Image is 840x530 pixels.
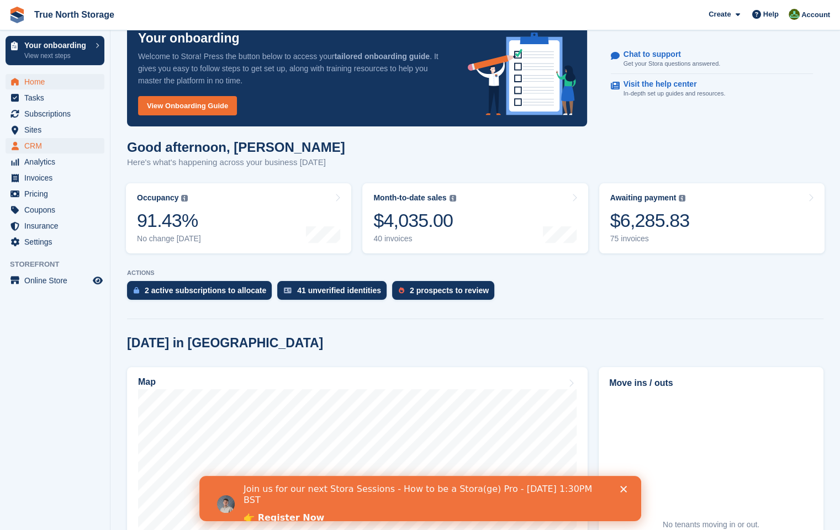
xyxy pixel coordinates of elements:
span: Subscriptions [24,106,91,121]
a: menu [6,273,104,288]
div: 2 active subscriptions to allocate [145,286,266,295]
a: Preview store [91,274,104,287]
a: View Onboarding Guide [138,96,237,115]
img: icon-info-grey-7440780725fd019a000dd9b08b2336e03edf1995a4989e88bcd33f0948082b44.svg [450,195,456,202]
img: icon-info-grey-7440780725fd019a000dd9b08b2336e03edf1995a4989e88bcd33f0948082b44.svg [679,195,685,202]
iframe: Intercom live chat banner [199,476,641,521]
img: active_subscription_to_allocate_icon-d502201f5373d7db506a760aba3b589e785aa758c864c3986d89f69b8ff3... [134,287,139,294]
a: menu [6,106,104,121]
a: menu [6,90,104,105]
a: 👉 Register Now [44,36,125,49]
a: 2 active subscriptions to allocate [127,281,277,305]
p: View next steps [24,51,90,61]
div: 41 unverified identities [297,286,381,295]
img: Jessie Dafoe [789,9,800,20]
a: menu [6,218,104,234]
div: $4,035.00 [373,209,456,232]
a: menu [6,74,104,89]
p: Here's what's happening across your business [DATE] [127,156,345,169]
span: Home [24,74,91,89]
span: Account [801,9,830,20]
p: Get your Stora questions answered. [624,59,720,68]
a: menu [6,234,104,250]
a: menu [6,170,104,185]
a: menu [6,154,104,169]
img: verify_identity-adf6edd0f0f0b5bbfe63781bf79b02c33cf7c696d77639b501bdc392416b5a36.svg [284,287,292,294]
div: 2 prospects to review [410,286,489,295]
p: Visit the help center [624,79,717,89]
div: Month-to-date sales [373,193,446,203]
span: Create [709,9,731,20]
div: Close [421,10,432,17]
span: Tasks [24,90,91,105]
span: Pricing [24,186,91,202]
div: 40 invoices [373,234,456,243]
div: Occupancy [137,193,178,203]
span: Insurance [24,218,91,234]
p: Your onboarding [138,32,240,45]
div: $6,285.83 [610,209,690,232]
strong: tailored onboarding guide [334,52,430,61]
p: Welcome to Stora! Press the button below to access your . It gives you easy to follow steps to ge... [138,50,450,87]
p: Your onboarding [24,41,90,49]
p: In-depth set up guides and resources. [624,89,726,98]
div: 91.43% [137,209,201,232]
h2: Map [138,377,156,387]
a: Chat to support Get your Stora questions answered. [611,44,813,75]
span: Settings [24,234,91,250]
a: menu [6,122,104,137]
img: onboarding-info-6c161a55d2c0e0a8cae90662b2fe09162a5109e8cc188191df67fb4f79e88e88.svg [468,33,576,115]
a: 41 unverified identities [277,281,392,305]
span: Invoices [24,170,91,185]
div: 75 invoices [610,234,690,243]
a: menu [6,186,104,202]
span: Storefront [10,259,110,270]
span: Sites [24,122,91,137]
a: Your onboarding View next steps [6,36,104,65]
h2: Move ins / outs [609,377,813,390]
a: Visit the help center In-depth set up guides and resources. [611,74,813,104]
a: menu [6,138,104,153]
span: Online Store [24,273,91,288]
span: CRM [24,138,91,153]
a: True North Storage [30,6,119,24]
a: 2 prospects to review [392,281,500,305]
div: No change [DATE] [137,234,201,243]
h2: [DATE] in [GEOGRAPHIC_DATA] [127,336,323,351]
img: stora-icon-8386f47178a22dfd0bd8f6a31ec36ba5ce8667c1dd55bd0f319d3a0aa187defe.svg [9,7,25,23]
span: Help [763,9,779,20]
span: Coupons [24,202,91,218]
h1: Good afternoon, [PERSON_NAME] [127,140,345,155]
div: Awaiting payment [610,193,677,203]
a: Awaiting payment $6,285.83 75 invoices [599,183,825,253]
span: Analytics [24,154,91,169]
p: ACTIONS [127,269,823,277]
p: Chat to support [624,50,711,59]
img: icon-info-grey-7440780725fd019a000dd9b08b2336e03edf1995a4989e88bcd33f0948082b44.svg [181,195,188,202]
img: prospect-51fa495bee0391a8d652442698ab0144808aea92771e9ea1ae160a38d050c398.svg [399,287,404,294]
a: Occupancy 91.43% No change [DATE] [126,183,351,253]
a: menu [6,202,104,218]
a: Month-to-date sales $4,035.00 40 invoices [362,183,588,253]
